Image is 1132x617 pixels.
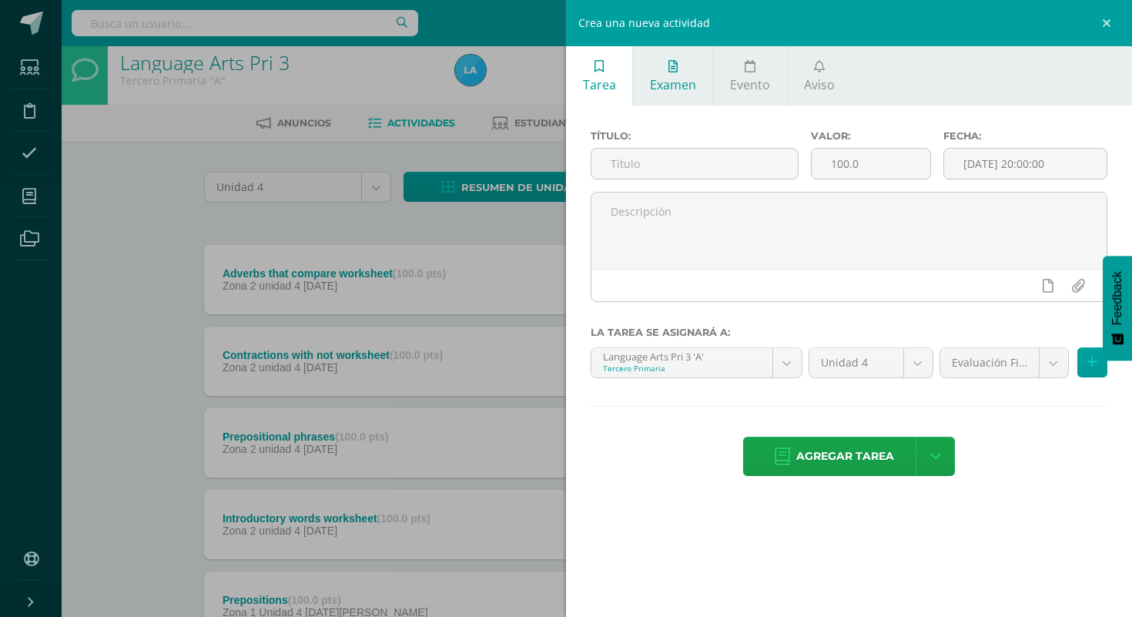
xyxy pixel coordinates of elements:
a: Language Arts Pri 3 'A'Tercero Primaria [591,348,802,377]
span: Evento [730,76,770,93]
div: Language Arts Pri 3 'A' [603,348,761,363]
button: Feedback - Mostrar encuesta [1103,256,1132,360]
span: Agregar tarea [796,438,894,475]
span: Evaluación Final Unidad 4 (20.0%) [952,348,1027,377]
input: Fecha de entrega [944,149,1107,179]
a: Examen [633,46,712,106]
span: Tarea [583,76,616,93]
span: Feedback [1110,271,1124,325]
label: La tarea se asignará a: [591,327,1107,338]
a: Unidad 4 [809,348,933,377]
span: Examen [650,76,696,93]
label: Título: [591,130,799,142]
a: Tarea [566,46,632,106]
div: Tercero Primaria [603,363,761,374]
a: Aviso [788,46,852,106]
input: Título [591,149,798,179]
span: Unidad 4 [821,348,892,377]
input: Puntos máximos [812,149,930,179]
label: Valor: [811,130,931,142]
a: Evaluación Final Unidad 4 (20.0%) [940,348,1068,377]
span: Aviso [804,76,835,93]
a: Evento [713,46,786,106]
label: Fecha: [943,130,1107,142]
